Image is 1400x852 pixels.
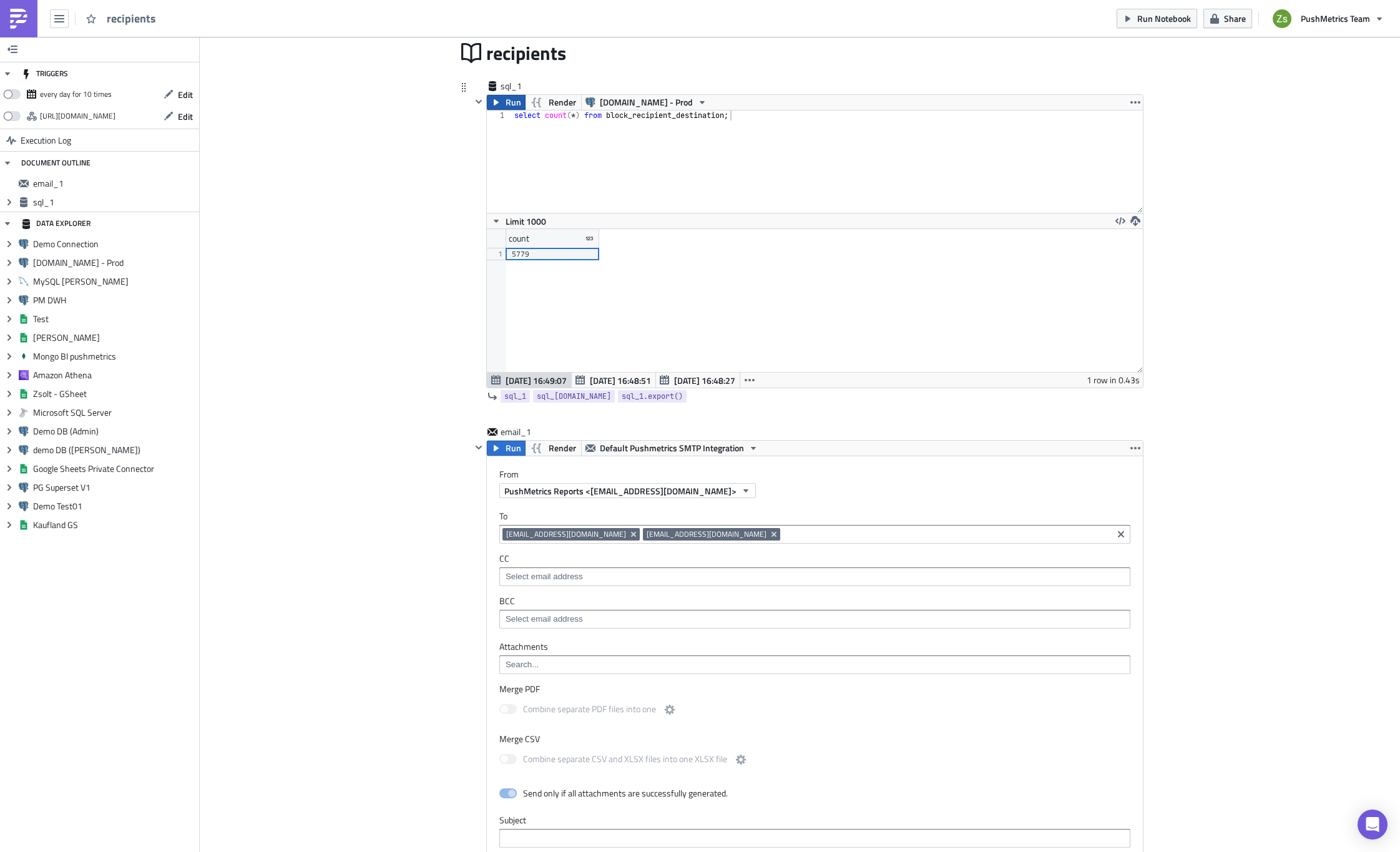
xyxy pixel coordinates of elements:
div: 1 [487,110,512,120]
span: Render [549,441,576,456]
div: Open Intercom Messenger [1358,810,1388,840]
label: Combine separate CSV and XLSX files into one XLSX file [499,752,748,768]
div: 1 row in 0.43s [1087,373,1140,388]
button: Clear selected items [1114,527,1128,542]
span: recipients [486,39,567,67]
button: [DOMAIN_NAME] - Prod [581,95,712,110]
span: email_1 [501,426,551,438]
label: Subject [499,815,1130,826]
span: MySQL [PERSON_NAME] [33,276,196,287]
span: PM DWH [33,295,196,306]
span: Demo DB (Admin) [33,426,196,437]
input: Search... [502,659,1126,671]
button: Limit 1000 [487,213,551,228]
div: DOCUMENT OUTLINE [21,152,91,174]
span: sql_1 [504,390,526,403]
button: [DATE] 16:48:27 [655,373,740,388]
span: Share [1224,12,1246,25]
img: PushMetrics [9,9,29,29]
label: CC [499,553,1130,564]
div: https://pushmetrics.io/api/v1/report/2xLY7YdoyQ/webhook?token=70b08654101145959afe2b9f08a07db2 [40,107,115,125]
span: Limit 1000 [506,215,546,228]
button: Remove Tag [629,528,640,541]
div: DATA EXPLORER [21,212,91,235]
button: PushMetrics Team [1265,5,1391,32]
span: Default Pushmetrics SMTP Integration [600,441,744,456]
button: Hide content [471,94,486,109]
span: Mongo BI pushmetrics [33,351,196,362]
span: Execution Log [21,129,71,152]
span: Edit [178,88,193,101]
label: From [499,469,1143,480]
span: Edit [178,110,193,123]
div: 5779 [512,248,593,260]
label: Merge PDF [499,683,1130,695]
label: To [499,511,1130,522]
input: Select em ail add ress [502,570,1126,583]
label: Merge CSV [499,733,1130,745]
a: sql_1 [501,390,530,403]
input: Select em ail add ress [502,613,1126,625]
span: email_1 [33,178,196,189]
span: PG Superset V1 [33,482,196,493]
img: Avatar [1271,8,1293,29]
button: Render [525,441,582,456]
span: sql_[DOMAIN_NAME] [537,390,611,403]
span: Microsoft SQL Server [33,407,196,418]
span: Demo Test01 [33,501,196,512]
span: Run Notebook [1137,12,1191,25]
span: Test [33,313,196,325]
body: Rich Text Area. Press ALT-0 for help. [5,5,625,15]
label: Attachments [499,641,1130,652]
span: [DOMAIN_NAME] - Prod [600,95,693,110]
span: recipients [107,11,157,26]
span: Render [549,95,576,110]
div: every day for 10 times [40,85,112,104]
a: sql_1.export() [618,390,687,403]
button: Edit [157,85,199,104]
button: Run [487,95,526,110]
span: Google Sheets Private Connector [33,463,196,474]
span: sql_1.export() [622,390,683,403]
span: PushMetrics Team [1301,12,1370,25]
span: [PERSON_NAME] [33,332,196,343]
button: Default Pushmetrics SMTP Integration [581,441,763,456]
label: BCC [499,595,1130,607]
span: [DOMAIN_NAME] - Prod [33,257,196,268]
button: Render [525,95,582,110]
button: Remove Tag [769,528,780,541]
button: Combine separate CSV and XLSX files into one XLSX file [733,752,748,767]
button: Run Notebook [1117,9,1197,28]
div: Send only if all attachments are successfully generated. [523,788,728,799]
button: Run [487,441,526,456]
span: Demo Connection [33,238,196,250]
button: PushMetrics Reports <[EMAIL_ADDRESS][DOMAIN_NAME]> [499,483,756,498]
span: [EMAIL_ADDRESS][DOMAIN_NAME] [506,529,626,539]
button: Combine separate PDF files into one [662,702,677,717]
button: Edit [157,107,199,126]
label: Combine separate PDF files into one [499,702,677,718]
span: sql_1 [33,197,196,208]
span: [DATE] 16:48:27 [674,374,735,387]
span: Kaufland GS [33,519,196,531]
span: Zsolt - GSheet [33,388,196,399]
div: TRIGGERS [21,62,68,85]
span: [DATE] 16:48:51 [590,374,651,387]
span: Run [506,95,521,110]
button: Share [1203,9,1252,28]
button: [DATE] 16:48:51 [571,373,656,388]
span: [DATE] 16:49:07 [506,374,567,387]
button: Hide content [471,440,486,455]
div: count [509,229,529,248]
span: sql_1 [501,80,551,92]
span: demo DB ([PERSON_NAME]) [33,444,196,456]
a: sql_[DOMAIN_NAME] [533,390,615,403]
span: PushMetrics Reports <[EMAIL_ADDRESS][DOMAIN_NAME]> [504,484,737,497]
button: [DATE] 16:49:07 [487,373,572,388]
span: Run [506,441,521,456]
span: [EMAIL_ADDRESS][DOMAIN_NAME] [647,529,766,539]
span: Amazon Athena [33,370,196,381]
